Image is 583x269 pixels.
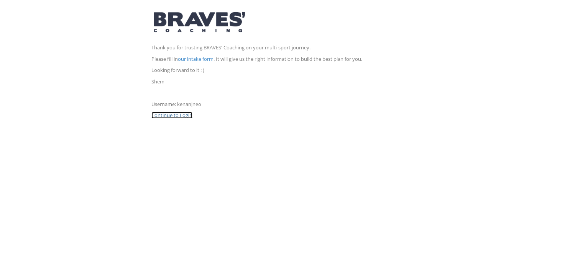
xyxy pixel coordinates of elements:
p: Thank you for trusting BRAVES' Coaching on your multi-sport journey. [151,44,432,52]
img: braveslogo-blue-website.png [151,8,247,36]
a: our intake form [178,55,213,62]
p: Username: kenanjneo [151,101,432,108]
p: Shem [151,78,432,86]
p: Looking forward to it : ) [151,67,432,74]
a: Continue to Login [151,112,192,119]
p: Please fill in . It will give us the right information to build the best plan for you. [151,55,432,63]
